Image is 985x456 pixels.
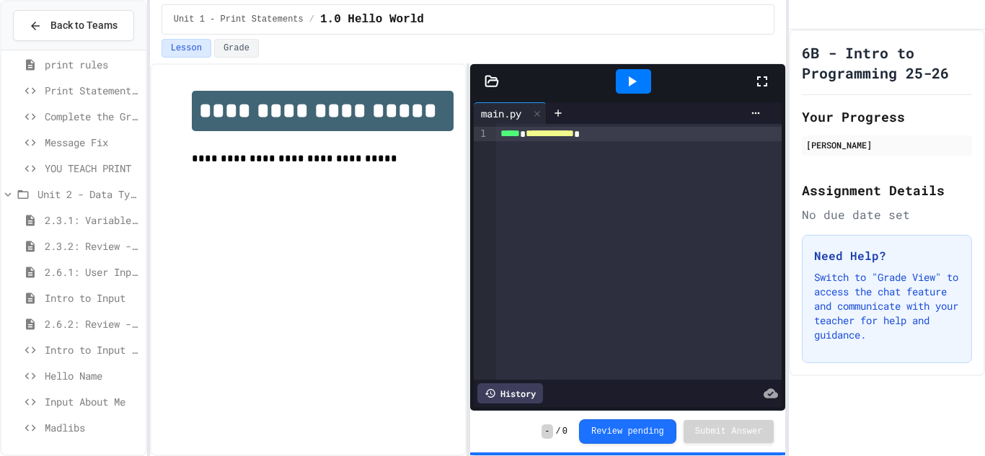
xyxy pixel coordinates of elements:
[45,316,140,331] span: 2.6.2: Review - User Input
[45,420,140,435] span: Madlibs
[695,426,763,437] span: Submit Answer
[37,187,140,202] span: Unit 2 - Data Types, Variables, [DEMOGRAPHIC_DATA]
[814,270,960,342] p: Switch to "Grade View" to access the chat feature and communicate with your teacher for help and ...
[802,107,972,127] h2: Your Progress
[45,161,140,176] span: YOU TEACH PRINT
[684,420,774,443] button: Submit Answer
[556,426,561,437] span: /
[45,109,140,124] span: Complete the Greeting
[45,394,140,409] span: Input About Me
[309,14,314,25] span: /
[562,426,567,437] span: 0
[474,106,529,121] div: main.py
[477,383,543,403] div: History
[802,180,972,200] h2: Assignment Details
[320,11,424,28] span: 1.0 Hello World
[806,138,968,151] div: [PERSON_NAME]
[579,419,676,444] button: Review pending
[50,18,118,33] span: Back to Teams
[45,238,140,254] span: 2.3.2: Review - Variables and Data Types
[45,57,140,72] span: print rules
[802,43,972,83] h1: 6B - Intro to Programming 25-26
[162,39,211,58] button: Lesson
[214,39,259,58] button: Grade
[474,102,547,124] div: main.py
[802,206,972,223] div: No due date set
[45,83,140,98] span: Print Statement Repair
[474,127,488,141] div: 1
[45,213,140,228] span: 2.3.1: Variables and Data Types
[174,14,304,25] span: Unit 1 - Print Statements
[45,368,140,383] span: Hello Name
[45,135,140,150] span: Message Fix
[45,290,140,305] span: Intro to Input
[45,342,140,357] span: Intro to Input Exercise
[13,10,134,41] button: Back to Teams
[814,247,960,264] h3: Need Help?
[542,424,552,439] span: -
[45,264,140,280] span: 2.6.1: User Input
